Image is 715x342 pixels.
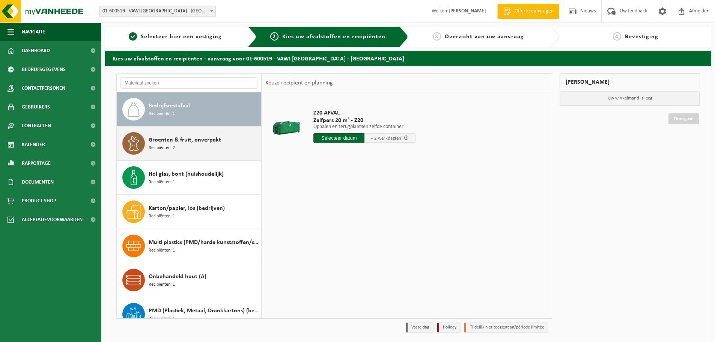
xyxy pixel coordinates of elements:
span: Overzicht van uw aanvraag [445,34,524,40]
span: Recipiënten: 1 [149,179,175,186]
span: Bedrijfsgegevens [22,60,66,79]
span: Bedrijfsrestafval [149,101,190,110]
span: Product Shop [22,191,56,210]
span: Dashboard [22,41,50,60]
h2: Kies uw afvalstoffen en recipiënten - aanvraag voor 01-600519 - VAWI [GEOGRAPHIC_DATA] - [GEOGRAP... [105,51,711,65]
span: Z20 AFVAL [313,109,415,117]
strong: [PERSON_NAME] [449,8,486,14]
span: Rapportage [22,154,51,173]
a: Doorgaan [668,113,699,124]
div: [PERSON_NAME] [560,73,700,91]
span: 2 [270,32,278,41]
button: Karton/papier, los (bedrijven) Recipiënten: 1 [117,195,261,229]
span: + 2 werkdag(en) [371,136,403,141]
span: Recipiënten: 1 [149,110,175,118]
li: Holiday [437,322,461,333]
span: Groenten & fruit, onverpakt [149,136,221,145]
span: 4 [613,32,621,41]
span: Documenten [22,173,54,191]
span: Acceptatievoorwaarden [22,210,83,229]
span: Multi plastics (PMD/harde kunststoffen/spanbanden/EPS/folie naturel/folie gemengd) [149,238,259,247]
span: Offerte aanvragen [513,8,555,15]
button: PMD (Plastiek, Metaal, Drankkartons) (bedrijven) Recipiënten: 1 [117,297,261,331]
span: Zelfpers 20 m³ - Z20 [313,117,415,124]
input: Selecteer datum [313,133,364,143]
span: Recipiënten: 1 [149,213,175,220]
span: Recipiënten: 1 [149,247,175,254]
a: Offerte aanvragen [497,4,559,19]
span: PMD (Plastiek, Metaal, Drankkartons) (bedrijven) [149,306,259,315]
span: 3 [433,32,441,41]
a: 1Selecteer hier een vestiging [109,32,242,41]
p: Uw winkelmand is leeg [560,91,700,105]
li: Tijdelijk niet toegestaan/période limitée [464,322,548,333]
span: 1 [129,32,137,41]
button: Hol glas, bont (huishoudelijk) Recipiënten: 1 [117,161,261,195]
span: Navigatie [22,23,45,41]
span: 01-600519 - VAWI NV - ANTWERPEN [99,6,216,17]
span: Contracten [22,116,51,135]
span: Recipiënten: 1 [149,315,175,322]
button: Groenten & fruit, onverpakt Recipiënten: 2 [117,127,261,161]
button: Onbehandeld hout (A) Recipiënten: 1 [117,263,261,297]
span: Selecteer hier een vestiging [141,34,222,40]
button: Multi plastics (PMD/harde kunststoffen/spanbanden/EPS/folie naturel/folie gemengd) Recipiënten: 1 [117,229,261,263]
span: Hol glas, bont (huishoudelijk) [149,170,224,179]
p: Ophalen en terugplaatsen zelfde container [313,124,415,130]
span: Kalender [22,135,45,154]
span: Onbehandeld hout (A) [149,272,206,281]
span: 01-600519 - VAWI NV - ANTWERPEN [99,6,215,17]
span: Recipiënten: 1 [149,281,175,288]
input: Materiaal zoeken [120,77,257,89]
span: Gebruikers [22,98,50,116]
div: Keuze recipiënt en planning [262,74,337,92]
span: Bevestiging [625,34,658,40]
button: Bedrijfsrestafval Recipiënten: 1 [117,92,261,127]
span: Contactpersonen [22,79,65,98]
span: Recipiënten: 2 [149,145,175,152]
span: Karton/papier, los (bedrijven) [149,204,225,213]
span: Kies uw afvalstoffen en recipiënten [282,34,385,40]
li: Vaste dag [406,322,434,333]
